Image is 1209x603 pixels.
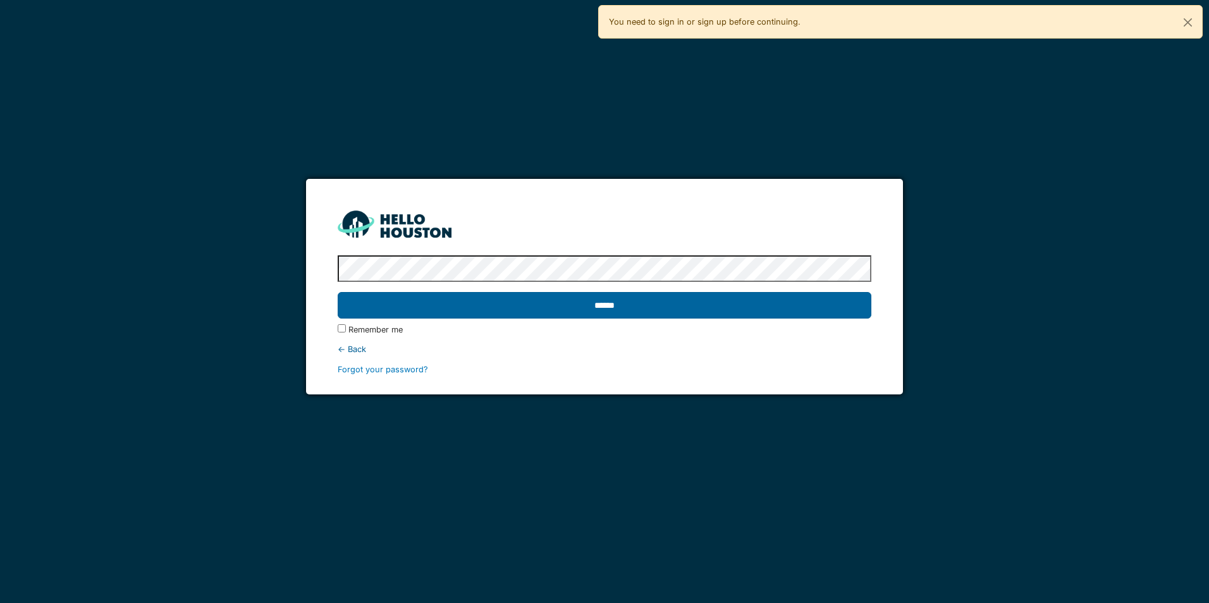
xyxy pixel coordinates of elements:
a: Forgot your password? [338,365,428,374]
div: You need to sign in or sign up before continuing. [598,5,1203,39]
div: ← Back [338,343,871,355]
button: Close [1174,6,1202,39]
img: HH_line-BYnF2_Hg.png [338,210,451,238]
label: Remember me [348,324,403,336]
